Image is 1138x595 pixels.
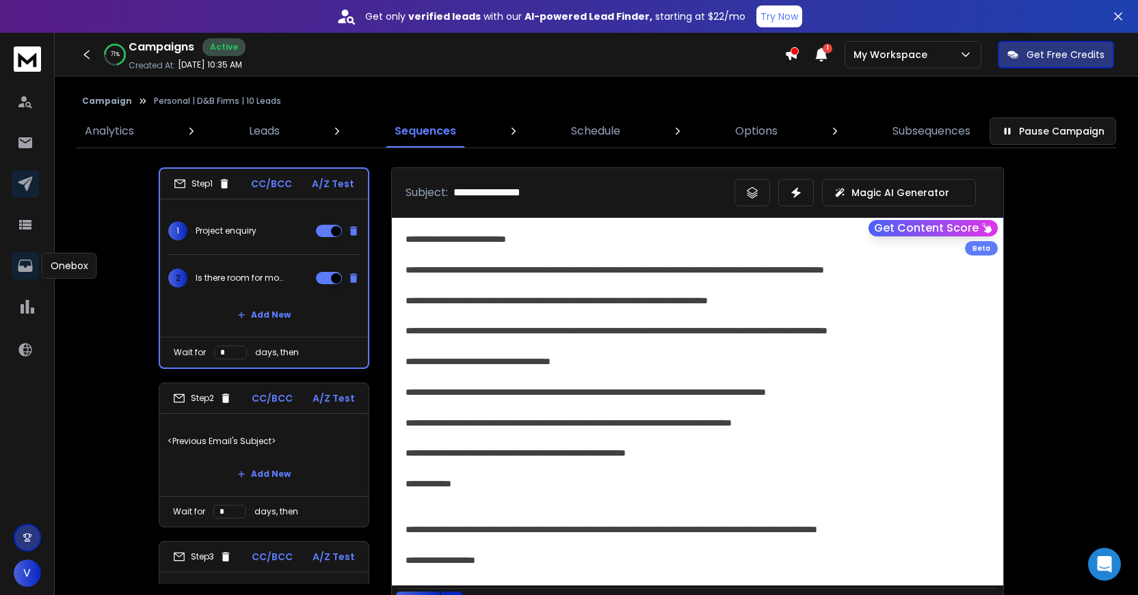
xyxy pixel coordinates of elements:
[254,506,298,517] p: days, then
[174,178,230,190] div: Step 1
[998,41,1114,68] button: Get Free Credits
[525,10,652,23] strong: AI-powered Lead Finder,
[226,460,302,488] button: Add New
[735,123,778,139] p: Options
[77,115,142,148] a: Analytics
[196,225,256,236] p: Project enquiry
[226,301,302,329] button: Add New
[853,48,933,61] p: My Workspace
[406,184,448,201] p: Subject:
[563,115,628,148] a: Schedule
[365,10,745,23] p: Get only with our starting at $22/mo
[14,46,41,72] img: logo
[756,5,802,27] button: Try Now
[1027,48,1104,61] p: Get Free Credits
[168,422,360,460] p: <Previous Email's Subject>
[14,559,41,587] button: V
[727,115,786,148] a: Options
[965,241,998,255] div: Beta
[196,273,283,283] p: Is there room for more projects?
[760,10,798,23] p: Try Now
[395,123,456,139] p: Sequences
[386,115,464,148] a: Sequences
[571,123,620,139] p: Schedule
[408,10,481,23] strong: verified leads
[178,59,242,70] p: [DATE] 10:35 AM
[884,115,979,148] a: Subsequences
[823,44,832,53] span: 1
[249,123,280,139] p: Leads
[82,96,132,107] button: Campaign
[154,96,281,107] p: Personal | D&B Firms | 10 Leads
[241,115,288,148] a: Leads
[252,550,293,564] p: CC/BCC
[159,383,369,527] li: Step2CC/BCCA/Z Test<Previous Email's Subject>Add NewWait fordays, then
[892,123,970,139] p: Subsequences
[822,179,976,206] button: Magic AI Generator
[174,347,206,358] p: Wait for
[111,51,120,59] p: 71 %
[168,221,187,240] span: 1
[129,39,194,55] h1: Campaigns
[313,391,355,405] p: A/Z Test
[173,551,232,563] div: Step 3
[313,550,355,564] p: A/Z Test
[173,392,232,404] div: Step 2
[85,123,134,139] p: Analytics
[990,117,1116,145] button: Pause Campaign
[312,177,354,191] p: A/Z Test
[42,253,97,279] div: Onebox
[1088,548,1121,581] div: Open Intercom Messenger
[129,60,175,71] p: Created At:
[251,177,292,191] p: CC/BCC
[851,186,949,199] p: Magic AI Generator
[202,38,246,56] div: Active
[173,506,205,517] p: Wait for
[159,167,369,369] li: Step1CC/BCCA/Z Test1Project enquiry2Is there room for more projects?Add NewWait fordays, then
[255,347,299,358] p: days, then
[252,391,293,405] p: CC/BCC
[168,268,187,288] span: 2
[869,220,998,236] button: Get Content Score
